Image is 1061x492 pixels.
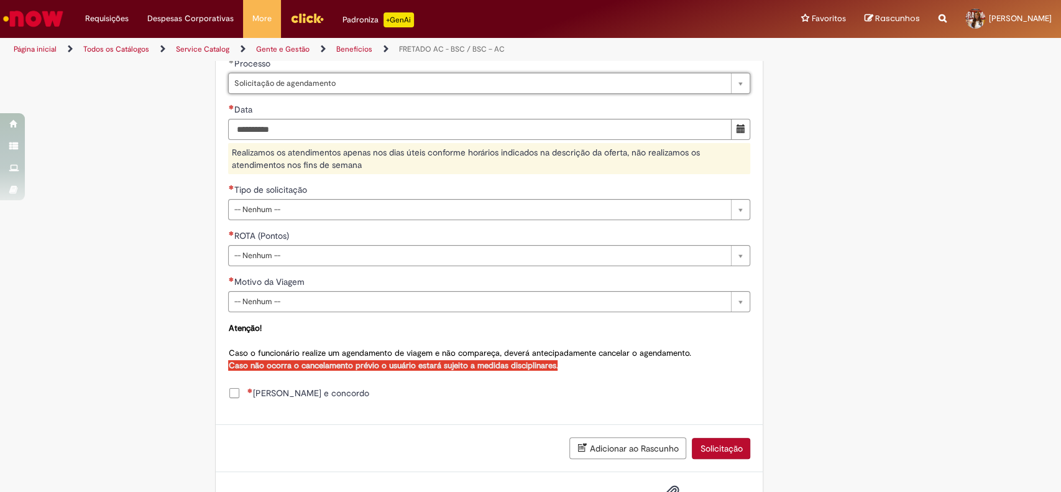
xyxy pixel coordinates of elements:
[234,58,272,69] span: Processo
[247,388,252,393] span: Necessários
[569,437,686,459] button: Adicionar ao Rascunho
[234,200,725,220] span: -- Nenhum --
[384,12,414,27] p: +GenAi
[692,438,750,459] button: Solicitação
[228,185,234,190] span: Necessários
[234,184,309,195] span: Tipo de solicitação
[342,12,414,27] div: Padroniza
[256,44,310,54] a: Gente e Gestão
[14,44,57,54] a: Página inicial
[228,360,558,371] strong: Caso não ocorra o cancelamento prévio o usuário estará sujeito a medidas disciplinares.
[865,13,920,25] a: Rascunhos
[989,13,1052,24] span: [PERSON_NAME]
[336,44,372,54] a: Benefícios
[234,73,725,93] span: Solicitação de agendamento
[228,323,261,333] strong: Atenção!
[9,38,698,61] ul: Trilhas de página
[234,230,291,241] span: ROTA (Pontos)
[228,277,234,282] span: Necessários
[731,119,750,140] button: Mostrar calendário para Data
[228,143,750,174] div: Realizamos os atendimentos apenas nos dias úteis conforme horários indicados na descrição da ofer...
[228,104,234,109] span: Necessários
[247,387,369,399] span: [PERSON_NAME] e concordo
[176,44,229,54] a: Service Catalog
[875,12,920,24] span: Rascunhos
[812,12,846,25] span: Favoritos
[228,58,234,63] span: Obrigatório Preenchido
[85,12,129,25] span: Requisições
[228,231,234,236] span: Necessários
[83,44,149,54] a: Todos os Catálogos
[290,9,324,27] img: click_logo_yellow_360x200.png
[234,246,725,266] span: -- Nenhum --
[399,44,505,54] a: FRETADO AC - BSC / BSC – AC
[234,292,725,312] span: -- Nenhum --
[228,323,691,371] span: Caso o funcionário realize um agendamento de viagem e não compareça, deverá antecipadamente cance...
[234,276,306,287] span: Motivo da Viagem
[147,12,234,25] span: Despesas Corporativas
[1,6,65,31] img: ServiceNow
[228,119,732,140] input: Data
[234,104,254,115] span: Data
[252,12,272,25] span: More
